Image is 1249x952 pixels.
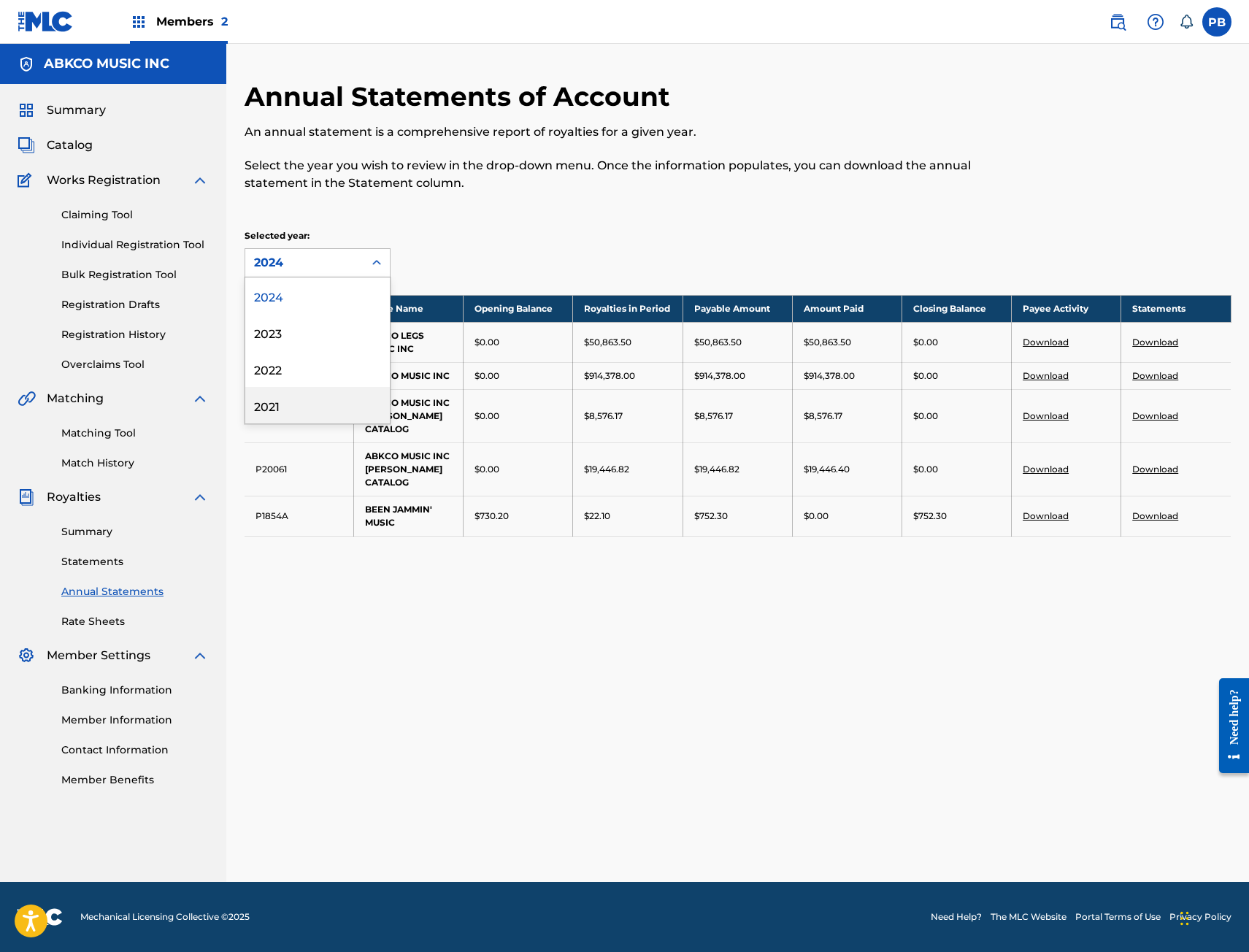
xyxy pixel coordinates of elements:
img: Top Rightsholders [130,13,147,31]
div: Notifications [1179,15,1194,29]
p: $50,863.50 [804,336,851,349]
span: Member Settings [47,647,150,664]
p: $914,378.00 [584,369,635,383]
p: $19,446.82 [694,463,739,476]
th: Payable Amount [683,295,792,322]
p: $0.00 [474,369,499,383]
p: $0.00 [804,510,829,523]
p: $50,863.50 [584,336,631,349]
p: $730.20 [474,510,509,523]
img: Catalog [18,137,35,154]
td: ABKCO MUSIC INC [PERSON_NAME] CATALOG [354,442,464,496]
a: Statements [61,554,209,569]
th: Statements [1121,295,1231,322]
a: Download [1023,464,1069,475]
td: ABKCO MUSIC INC [PERSON_NAME] CATALOG [354,389,464,442]
span: Members [156,13,228,30]
h5: ABKCO MUSIC INC [44,55,169,72]
a: Registration History [61,327,209,342]
iframe: Chat Widget [1176,882,1249,952]
p: Select the year you wish to review in the drop-down menu. Once the information populates, you can... [245,157,1004,192]
a: Member Benefits [61,772,209,788]
th: Payee Activity [1012,295,1121,322]
a: Download [1132,464,1178,475]
img: search [1109,13,1126,31]
td: P1854A [245,496,354,536]
img: Matching [18,390,36,407]
a: Contact Information [61,742,209,758]
p: $752.30 [694,510,728,523]
a: Public Search [1103,7,1132,37]
img: Member Settings [18,647,35,664]
th: Amount Paid [792,295,902,322]
img: Accounts [18,55,35,73]
a: Rate Sheets [61,614,209,629]
img: Royalties [18,488,35,506]
th: Closing Balance [902,295,1011,322]
img: expand [191,488,209,506]
a: Banking Information [61,683,209,698]
a: Download [1132,337,1178,348]
p: $0.00 [913,463,938,476]
td: ABKCO LEGS MUSIC INC [354,322,464,362]
img: help [1147,13,1164,31]
p: $22.10 [584,510,610,523]
p: $8,576.17 [584,410,623,423]
img: expand [191,647,209,664]
p: Selected year: [245,229,391,242]
a: Need Help? [931,910,982,924]
a: Portal Terms of Use [1075,910,1161,924]
img: expand [191,172,209,189]
img: logo [18,908,63,926]
p: $0.00 [913,369,938,383]
a: Summary [61,524,209,540]
a: Annual Statements [61,584,209,599]
td: P20061 [245,442,354,496]
p: $914,378.00 [694,369,745,383]
p: $752.30 [913,510,947,523]
span: Matching [47,390,104,407]
p: $8,576.17 [804,410,842,423]
span: Works Registration [47,172,161,189]
h2: Annual Statements of Account [245,80,677,113]
a: Download [1023,337,1069,348]
span: 2 [221,15,228,28]
img: Summary [18,101,35,119]
span: Royalties [47,488,101,506]
a: Matching Tool [61,426,209,441]
p: $19,446.82 [584,463,629,476]
div: 2024 [254,254,355,272]
a: Match History [61,456,209,471]
span: Mechanical Licensing Collective © 2025 [80,910,250,924]
a: Download [1132,510,1178,521]
a: Download [1132,370,1178,381]
p: $0.00 [474,336,499,349]
p: $8,576.17 [694,410,733,423]
a: Download [1023,370,1069,381]
div: 2021 [245,387,390,423]
a: Download [1023,510,1069,521]
a: Download [1023,410,1069,421]
th: Royalties in Period [573,295,683,322]
p: $50,863.50 [694,336,742,349]
div: 2024 [245,277,390,314]
div: 2022 [245,350,390,387]
a: Download [1132,410,1178,421]
span: Summary [47,101,106,119]
a: CatalogCatalog [18,137,93,154]
a: Claiming Tool [61,207,209,223]
img: Works Registration [18,172,36,189]
a: Registration Drafts [61,297,209,312]
a: Bulk Registration Tool [61,267,209,283]
a: Privacy Policy [1169,910,1231,924]
td: BEEN JAMMIN' MUSIC [354,496,464,536]
p: $0.00 [913,410,938,423]
a: Member Information [61,713,209,728]
th: Payee Name [354,295,464,322]
div: 2023 [245,314,390,350]
iframe: Resource Center [1208,667,1249,785]
a: Overclaims Tool [61,357,209,372]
